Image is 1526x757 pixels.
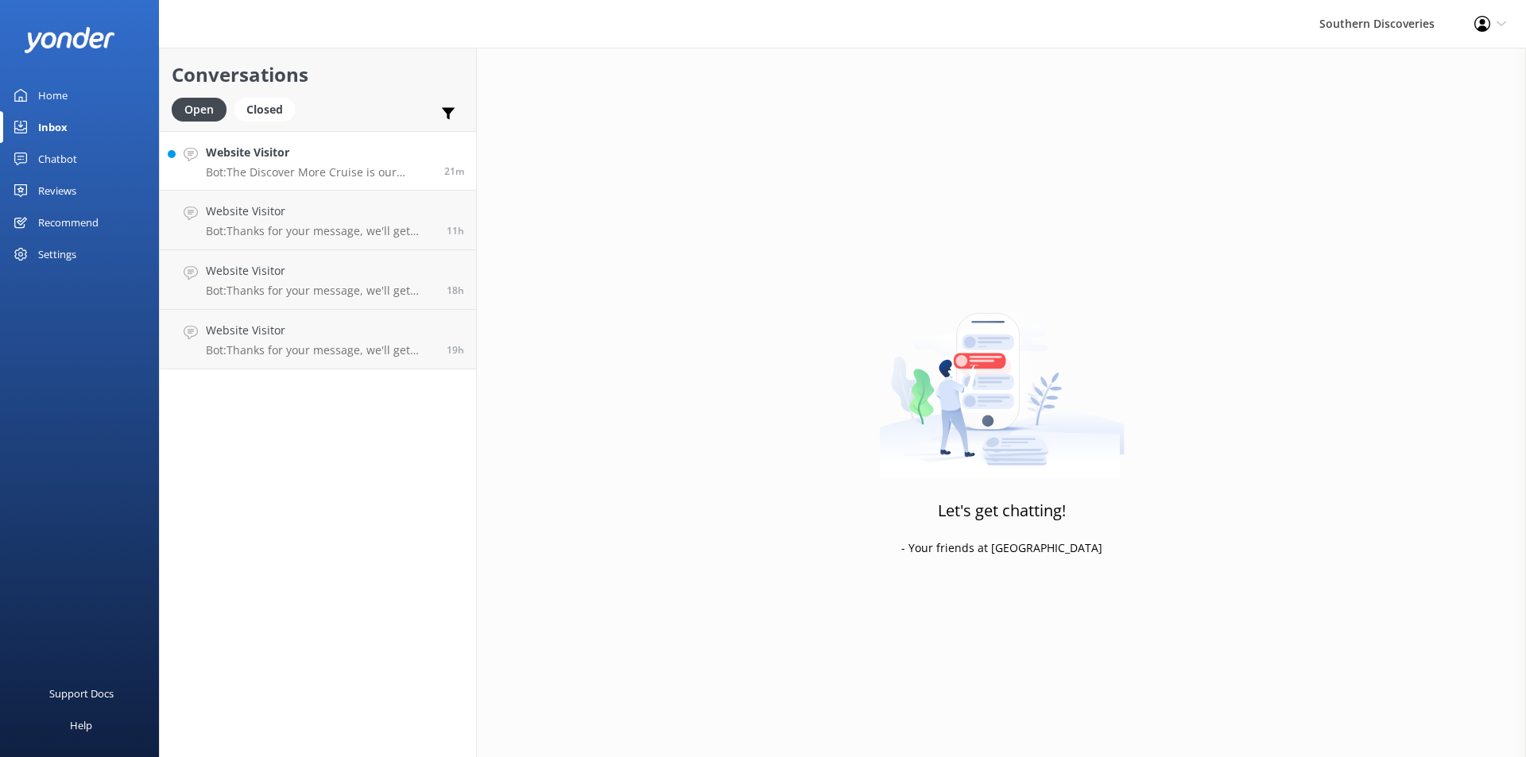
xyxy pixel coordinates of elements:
div: Recommend [38,207,99,238]
h4: Website Visitor [206,203,435,220]
a: Closed [234,100,303,118]
div: Home [38,79,68,111]
div: Settings [38,238,76,270]
img: artwork of a man stealing a conversation from at giant smartphone [879,280,1125,478]
div: Support Docs [49,678,114,709]
div: Reviews [38,175,76,207]
span: Oct 14 2025 06:45pm (UTC +13:00) Pacific/Auckland [447,343,464,357]
p: Bot: Thanks for your message, we'll get back to you as soon as we can. You're also welcome to kee... [206,224,435,238]
p: Bot: Thanks for your message, we'll get back to you as soon as we can. You're also welcome to kee... [206,343,435,357]
p: Bot: The Discover More Cruise is our longest cruise for a deeper Milford Sound experience. It inc... [206,165,432,180]
a: Website VisitorBot:Thanks for your message, we'll get back to you as soon as we can. You're also ... [160,250,476,310]
img: yonder-white-logo.png [24,27,115,53]
a: Website VisitorBot:Thanks for your message, we'll get back to you as soon as we can. You're also ... [160,310,476,369]
h4: Website Visitor [206,144,432,161]
p: - Your friends at [GEOGRAPHIC_DATA] [901,539,1102,557]
a: Website VisitorBot:Thanks for your message, we'll get back to you as soon as we can. You're also ... [160,191,476,250]
a: Open [172,100,234,118]
div: Help [70,709,92,741]
p: Bot: Thanks for your message, we'll get back to you as soon as we can. You're also welcome to kee... [206,284,435,298]
h2: Conversations [172,60,464,90]
a: Website VisitorBot:The Discover More Cruise is our longest cruise for a deeper Milford Sound expe... [160,131,476,191]
h3: Let's get chatting! [938,498,1066,523]
div: Inbox [38,111,68,143]
span: Oct 15 2025 01:36pm (UTC +13:00) Pacific/Auckland [444,164,464,178]
div: Chatbot [38,143,77,175]
span: Oct 15 2025 01:59am (UTC +13:00) Pacific/Auckland [447,224,464,238]
span: Oct 14 2025 07:03pm (UTC +13:00) Pacific/Auckland [447,284,464,297]
h4: Website Visitor [206,322,435,339]
h4: Website Visitor [206,262,435,280]
div: Open [172,98,227,122]
div: Closed [234,98,295,122]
